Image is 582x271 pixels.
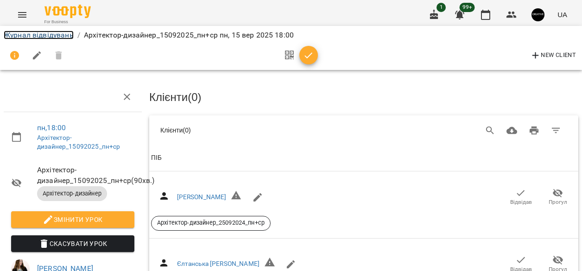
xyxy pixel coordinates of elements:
[479,120,501,142] button: Search
[37,164,134,186] span: Архітектор-дизайнер_15092025_пн+ср ( 90 хв. )
[149,115,578,145] div: Table Toolbar
[177,193,227,201] a: [PERSON_NAME]
[11,235,134,252] button: Скасувати Урок
[523,120,545,142] button: Друк
[436,3,446,12] span: 1
[531,8,544,21] img: c23ded83cd5f3a465fb1844f00e21456.png
[11,211,134,228] button: Змінити урок
[84,30,294,41] p: Архітектор-дизайнер_15092025_пн+ср пн, 15 вер 2025 18:00
[11,4,33,26] button: Menu
[37,123,66,132] a: пн , 18:00
[149,91,578,103] h3: Клієнти ( 0 )
[44,19,91,25] span: For Business
[539,184,576,210] button: Прогул
[152,219,270,227] span: Архітектор-дизайнер_25092024_пн+ср
[77,30,80,41] li: /
[19,238,127,249] span: Скасувати Урок
[151,152,576,164] span: ПІБ
[19,214,127,225] span: Змінити урок
[549,198,567,206] span: Прогул
[557,10,567,19] span: UA
[4,30,578,41] nav: breadcrumb
[528,48,578,63] button: New Client
[502,184,539,210] button: Відвідав
[510,198,532,206] span: Відвідав
[4,31,74,39] a: Журнал відвідувань
[501,120,523,142] button: Завантажити CSV
[460,3,475,12] span: 99+
[177,260,259,267] a: Єлтанська [PERSON_NAME]
[545,120,567,142] button: Фільтр
[37,134,120,151] a: Архітектор-дизайнер_15092025_пн+ср
[160,126,335,135] div: Клієнти ( 0 )
[37,189,107,198] span: Архітектор-дизайнер
[554,6,571,23] button: UA
[44,5,91,18] img: Voopty Logo
[151,152,162,164] div: ПІБ
[231,190,242,205] h6: Невірний формат телефону ${ phone }
[530,50,576,61] span: New Client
